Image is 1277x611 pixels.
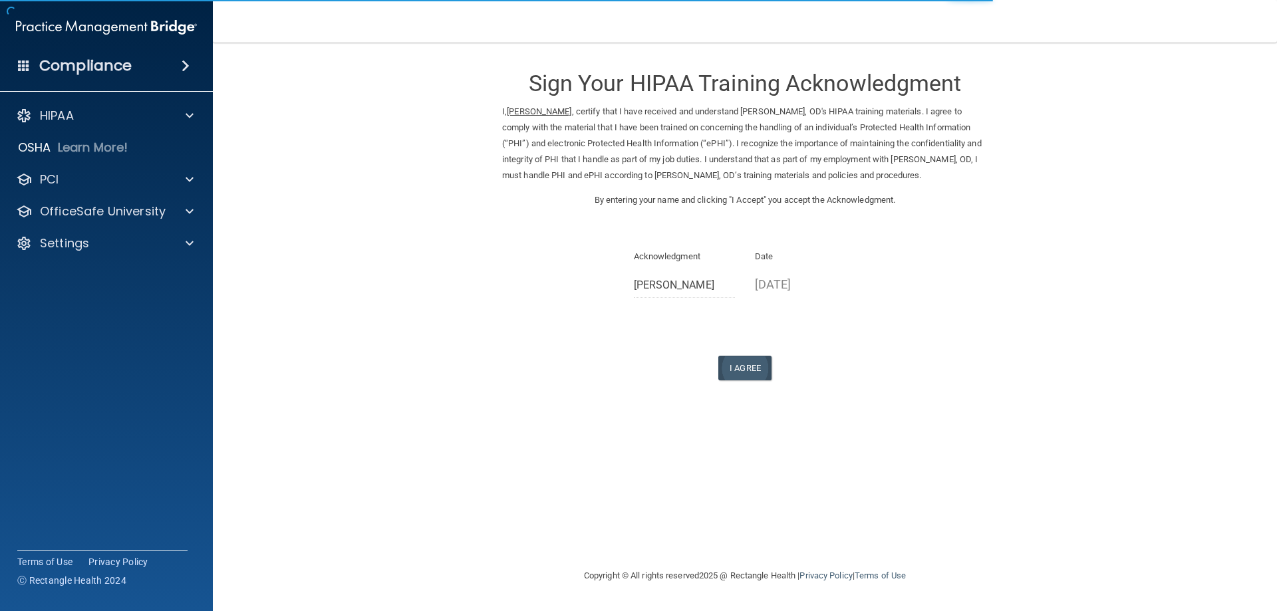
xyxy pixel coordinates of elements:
[855,570,906,580] a: Terms of Use
[507,106,571,116] ins: [PERSON_NAME]
[18,140,51,156] p: OSHA
[502,192,988,208] p: By entering your name and clicking "I Accept" you accept the Acknowledgment.
[88,555,148,568] a: Privacy Policy
[718,356,772,380] button: I Agree
[16,108,194,124] a: HIPAA
[16,172,194,187] a: PCI
[40,172,59,187] p: PCI
[39,57,132,75] h4: Compliance
[502,71,988,96] h3: Sign Your HIPAA Training Acknowledgment
[40,235,89,251] p: Settings
[16,203,194,219] a: OfficeSafe University
[17,574,126,587] span: Ⓒ Rectangle Health 2024
[799,570,852,580] a: Privacy Policy
[17,555,72,568] a: Terms of Use
[755,249,857,265] p: Date
[634,273,736,298] input: Full Name
[40,108,74,124] p: HIPAA
[40,203,166,219] p: OfficeSafe University
[16,235,194,251] a: Settings
[502,554,988,597] div: Copyright © All rights reserved 2025 @ Rectangle Health | |
[634,249,736,265] p: Acknowledgment
[16,14,197,41] img: PMB logo
[755,273,857,295] p: [DATE]
[502,104,988,183] p: I, , certify that I have received and understand [PERSON_NAME], OD's HIPAA training materials. I ...
[58,140,128,156] p: Learn More!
